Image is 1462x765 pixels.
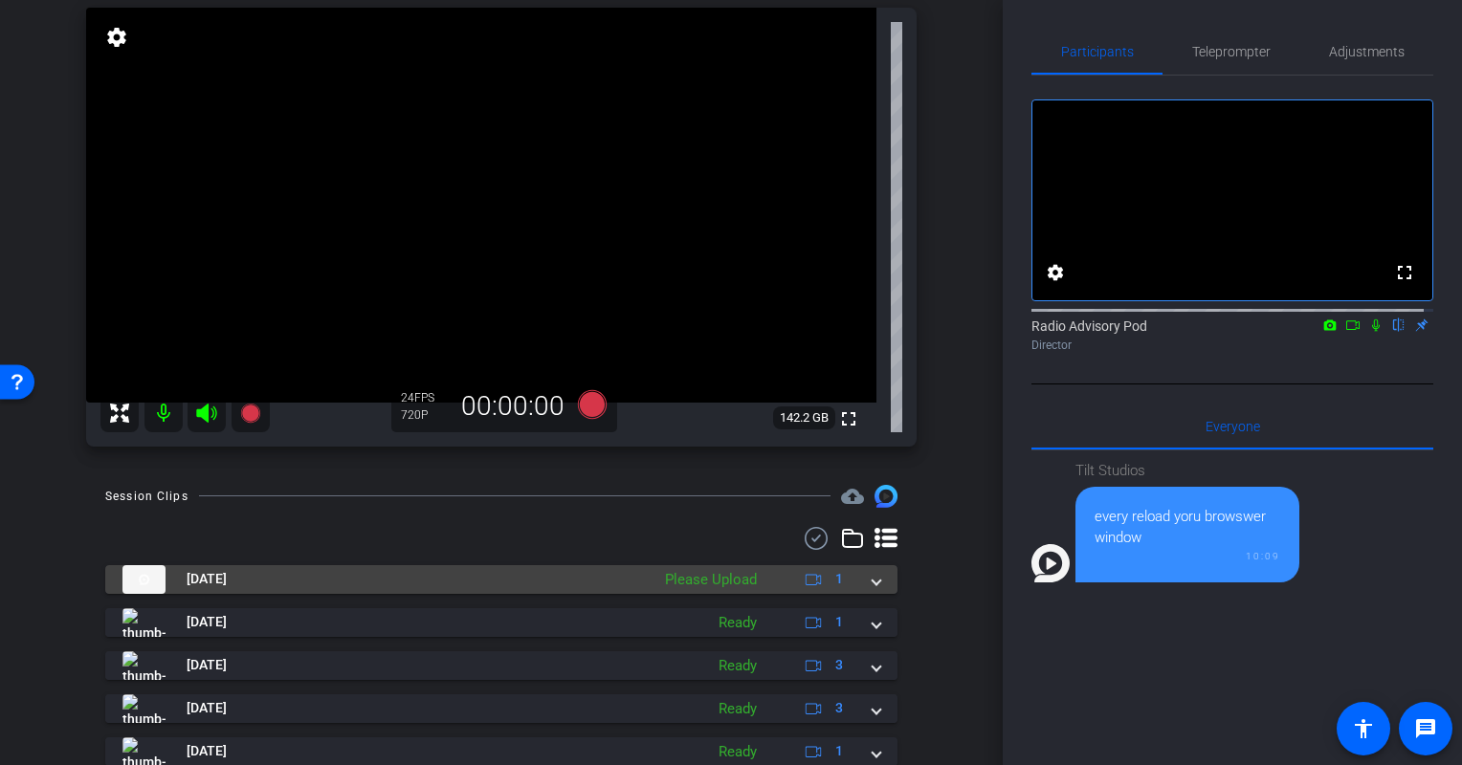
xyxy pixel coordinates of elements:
[1393,261,1416,284] mat-icon: fullscreen
[122,651,166,680] img: thumb-nail
[1414,717,1437,740] mat-icon: message
[1095,549,1280,563] div: 10:09
[835,569,843,589] span: 1
[105,487,188,506] div: Session Clips
[835,655,843,675] span: 3
[709,741,766,763] div: Ready
[122,565,166,594] img: thumb-nail
[103,26,130,49] mat-icon: settings
[1095,506,1280,549] div: every reload yoru browswer window
[1031,544,1070,582] img: Profile
[1387,316,1410,333] mat-icon: flip
[122,608,166,637] img: thumb-nail
[401,390,449,405] div: 24
[1192,45,1271,58] span: Teleprompter
[1329,45,1405,58] span: Adjustments
[1352,717,1375,740] mat-icon: accessibility
[401,407,449,423] div: 720P
[655,569,766,591] div: Please Upload
[837,407,860,430] mat-icon: fullscreen
[1206,420,1260,433] span: Everyone
[105,694,897,723] mat-expansion-panel-header: thumb-nail[DATE]Ready3
[773,406,835,429] span: 142.2 GB
[449,390,577,423] div: 00:00:00
[835,612,843,632] span: 1
[841,485,864,508] span: Destinations for your clips
[1061,45,1134,58] span: Participants
[1031,337,1433,354] div: Director
[1044,261,1067,284] mat-icon: settings
[122,694,166,723] img: thumb-nail
[105,651,897,680] mat-expansion-panel-header: thumb-nail[DATE]Ready3
[105,565,897,594] mat-expansion-panel-header: thumb-nail[DATE]Please Upload1
[709,655,766,677] div: Ready
[187,569,227,589] span: [DATE]
[841,485,864,508] mat-icon: cloud_upload
[835,698,843,718] span: 3
[187,698,227,718] span: [DATE]
[1075,460,1299,482] div: Tilt Studios
[709,612,766,634] div: Ready
[187,612,227,632] span: [DATE]
[187,655,227,675] span: [DATE]
[875,485,897,508] img: Session clips
[1031,317,1433,354] div: Radio Advisory Pod
[414,391,434,404] span: FPS
[709,698,766,720] div: Ready
[105,608,897,637] mat-expansion-panel-header: thumb-nail[DATE]Ready1
[835,741,843,761] span: 1
[187,741,227,761] span: [DATE]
